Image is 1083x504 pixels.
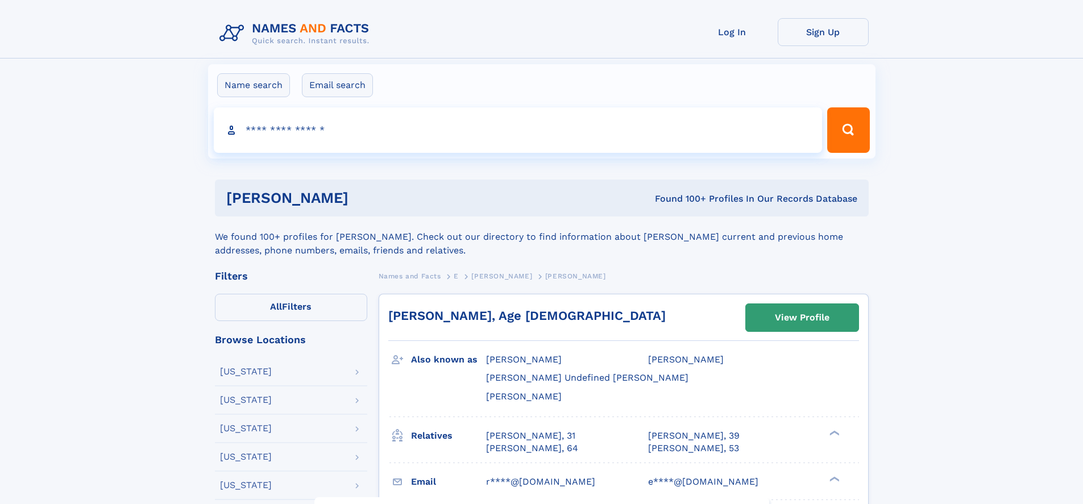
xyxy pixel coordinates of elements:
[215,18,379,49] img: Logo Names and Facts
[379,269,441,283] a: Names and Facts
[220,367,272,376] div: [US_STATE]
[486,430,575,442] a: [PERSON_NAME], 31
[746,304,858,331] a: View Profile
[454,269,459,283] a: E
[486,391,562,402] span: [PERSON_NAME]
[486,442,578,455] a: [PERSON_NAME], 64
[270,301,282,312] span: All
[214,107,823,153] input: search input
[215,294,367,321] label: Filters
[302,73,373,97] label: Email search
[215,335,367,345] div: Browse Locations
[486,372,688,383] span: [PERSON_NAME] Undefined [PERSON_NAME]
[687,18,778,46] a: Log In
[220,424,272,433] div: [US_STATE]
[215,216,869,257] div: We found 100+ profiles for [PERSON_NAME]. Check out our directory to find information about [PERS...
[220,452,272,461] div: [US_STATE]
[226,191,502,205] h1: [PERSON_NAME]
[411,426,486,445] h3: Relatives
[388,309,666,323] a: [PERSON_NAME], Age [DEMOGRAPHIC_DATA]
[411,350,486,369] h3: Also known as
[648,430,740,442] a: [PERSON_NAME], 39
[827,107,869,153] button: Search Button
[775,305,829,331] div: View Profile
[778,18,869,46] a: Sign Up
[545,272,606,280] span: [PERSON_NAME]
[648,442,739,455] a: [PERSON_NAME], 53
[220,481,272,490] div: [US_STATE]
[471,269,532,283] a: [PERSON_NAME]
[454,272,459,280] span: E
[501,193,857,205] div: Found 100+ Profiles In Our Records Database
[217,73,290,97] label: Name search
[486,354,562,365] span: [PERSON_NAME]
[411,472,486,491] h3: Email
[827,429,840,436] div: ❯
[215,271,367,281] div: Filters
[648,354,724,365] span: [PERSON_NAME]
[827,475,840,482] div: ❯
[471,272,532,280] span: [PERSON_NAME]
[220,395,272,405] div: [US_STATE]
